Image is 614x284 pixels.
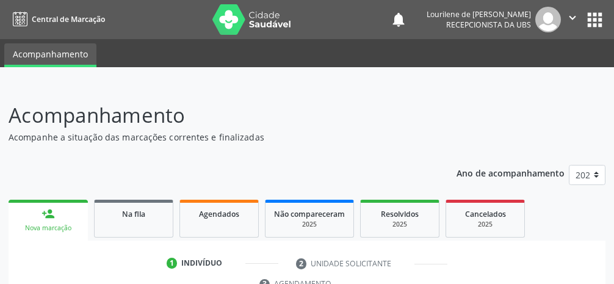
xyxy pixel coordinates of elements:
div: Nova marcação [17,224,79,233]
span: Na fila [122,209,145,219]
p: Acompanhamento [9,100,427,131]
div: 2025 [369,220,430,229]
button:  [561,7,584,32]
div: 2025 [455,220,516,229]
a: Central de Marcação [9,9,105,29]
span: Resolvidos [381,209,419,219]
a: Acompanhamento [4,43,96,67]
span: Não compareceram [274,209,345,219]
span: Recepcionista da UBS [446,20,531,30]
span: Cancelados [465,209,506,219]
div: Indivíduo [181,258,222,269]
div: 2025 [274,220,345,229]
i:  [566,11,579,24]
div: Lourilene de [PERSON_NAME] [427,9,531,20]
button: apps [584,9,605,31]
button: notifications [390,11,407,28]
img: img [535,7,561,32]
div: 1 [167,258,178,269]
div: person_add [42,207,55,220]
span: Agendados [199,209,239,219]
span: Central de Marcação [32,14,105,24]
p: Ano de acompanhamento [457,165,565,180]
p: Acompanhe a situação das marcações correntes e finalizadas [9,131,427,144]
